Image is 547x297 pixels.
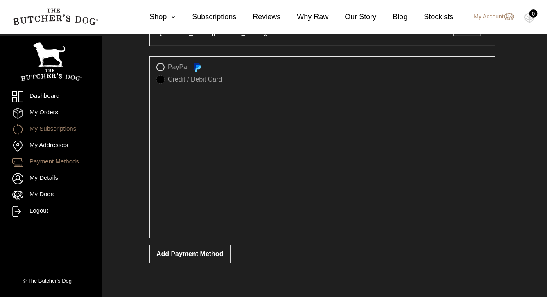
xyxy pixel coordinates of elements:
a: Subscriptions [176,11,236,23]
a: Logout [12,206,90,217]
a: Shop [133,11,176,23]
a: My Details [12,173,90,184]
a: My Orders [12,108,90,119]
img: TBD_Portrait_Logo_White.png [20,42,82,81]
a: My Dogs [12,190,90,201]
a: My Addresses [12,141,90,152]
label: PayPal [156,63,488,72]
a: Reviews [236,11,280,23]
a: Payment Methods [12,157,90,168]
a: My Subscriptions [12,124,90,135]
a: Stockists [408,11,454,23]
div: 0 [529,9,538,18]
a: Dashboard [12,91,90,102]
a: Why Raw [281,11,329,23]
button: Add payment method [149,245,231,263]
a: My Account [466,12,514,22]
a: Our Story [329,11,377,23]
a: Blog [377,11,408,23]
label: Credit / Debit Card [156,75,488,84]
img: PayPal [192,62,202,72]
img: TBD_Cart-Empty.png [524,12,535,23]
iframe: Secure payment input frame [161,94,484,219]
